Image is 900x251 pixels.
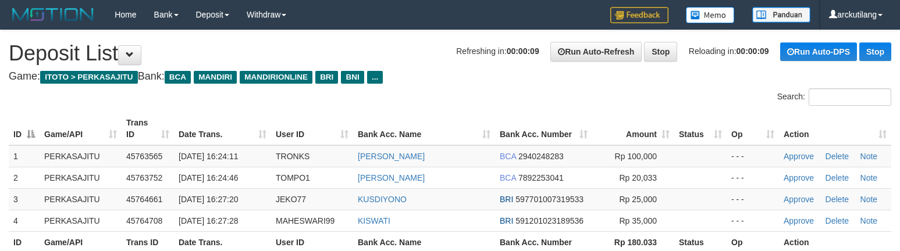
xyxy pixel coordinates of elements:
[860,152,878,161] a: Note
[358,173,425,182] a: [PERSON_NAME]
[9,6,97,23] img: MOTION_logo.png
[592,112,674,145] th: Amount: activate to sort column ascending
[860,195,878,204] a: Note
[500,216,513,225] span: BRI
[358,152,425,161] a: [PERSON_NAME]
[315,71,338,84] span: BRI
[40,71,138,84] span: ITOTO > PERKASAJITU
[859,42,891,61] a: Stop
[353,112,495,145] th: Bank Acc. Name: activate to sort column ascending
[179,216,238,225] span: [DATE] 16:27:28
[780,42,857,61] a: Run Auto-DPS
[240,71,312,84] span: MANDIRIONLINE
[826,195,849,204] a: Delete
[126,216,162,225] span: 45764708
[727,112,779,145] th: Op: activate to sort column ascending
[9,112,40,145] th: ID: activate to sort column descending
[674,112,727,145] th: Status: activate to sort column ascending
[500,152,516,161] span: BCA
[860,173,878,182] a: Note
[40,112,122,145] th: Game/API: activate to sort column ascending
[615,152,657,161] span: Rp 100,000
[809,88,891,106] input: Search:
[174,112,271,145] th: Date Trans.: activate to sort column ascending
[515,195,584,204] span: Copy 597701007319533 to clipboard
[784,195,814,204] a: Approve
[507,46,539,56] strong: 00:00:09
[194,71,237,84] span: MANDIRI
[826,173,849,182] a: Delete
[276,195,306,204] span: JEKO77
[9,188,40,210] td: 3
[456,46,539,56] span: Refreshing in:
[500,173,516,182] span: BCA
[9,167,40,188] td: 2
[276,152,310,161] span: TRONKS
[779,112,891,145] th: Action: activate to sort column ascending
[784,152,814,161] a: Approve
[727,188,779,210] td: - - -
[860,216,878,225] a: Note
[179,152,238,161] span: [DATE] 16:24:11
[826,216,849,225] a: Delete
[727,210,779,231] td: - - -
[126,173,162,182] span: 45763752
[550,42,642,62] a: Run Auto-Refresh
[126,152,162,161] span: 45763565
[358,195,407,204] a: KUSDIYONO
[689,46,769,56] span: Reloading in:
[9,145,40,167] td: 1
[9,42,891,65] h1: Deposit List
[619,195,657,204] span: Rp 25,000
[9,71,891,83] h4: Game: Bank:
[500,195,513,204] span: BRI
[341,71,364,84] span: BNI
[610,7,668,23] img: Feedback.jpg
[40,210,122,231] td: PERKASAJITU
[122,112,174,145] th: Trans ID: activate to sort column ascending
[179,195,238,204] span: [DATE] 16:27:20
[358,216,390,225] a: KISWATI
[276,173,310,182] span: TOMPO1
[727,145,779,167] td: - - -
[784,216,814,225] a: Approve
[619,216,657,225] span: Rp 35,000
[737,46,769,56] strong: 00:00:09
[367,71,383,84] span: ...
[644,42,677,62] a: Stop
[777,88,891,106] label: Search:
[727,167,779,188] td: - - -
[40,188,122,210] td: PERKASAJITU
[515,216,584,225] span: Copy 591201023189536 to clipboard
[752,7,810,23] img: panduan.png
[271,112,353,145] th: User ID: activate to sort column ascending
[40,167,122,188] td: PERKASAJITU
[784,173,814,182] a: Approve
[518,152,564,161] span: Copy 2940248283 to clipboard
[518,173,564,182] span: Copy 7892253041 to clipboard
[165,71,191,84] span: BCA
[686,7,735,23] img: Button%20Memo.svg
[276,216,335,225] span: MAHESWARI99
[40,145,122,167] td: PERKASAJITU
[126,195,162,204] span: 45764661
[826,152,849,161] a: Delete
[9,210,40,231] td: 4
[619,173,657,182] span: Rp 20,033
[495,112,592,145] th: Bank Acc. Number: activate to sort column ascending
[179,173,238,182] span: [DATE] 16:24:46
